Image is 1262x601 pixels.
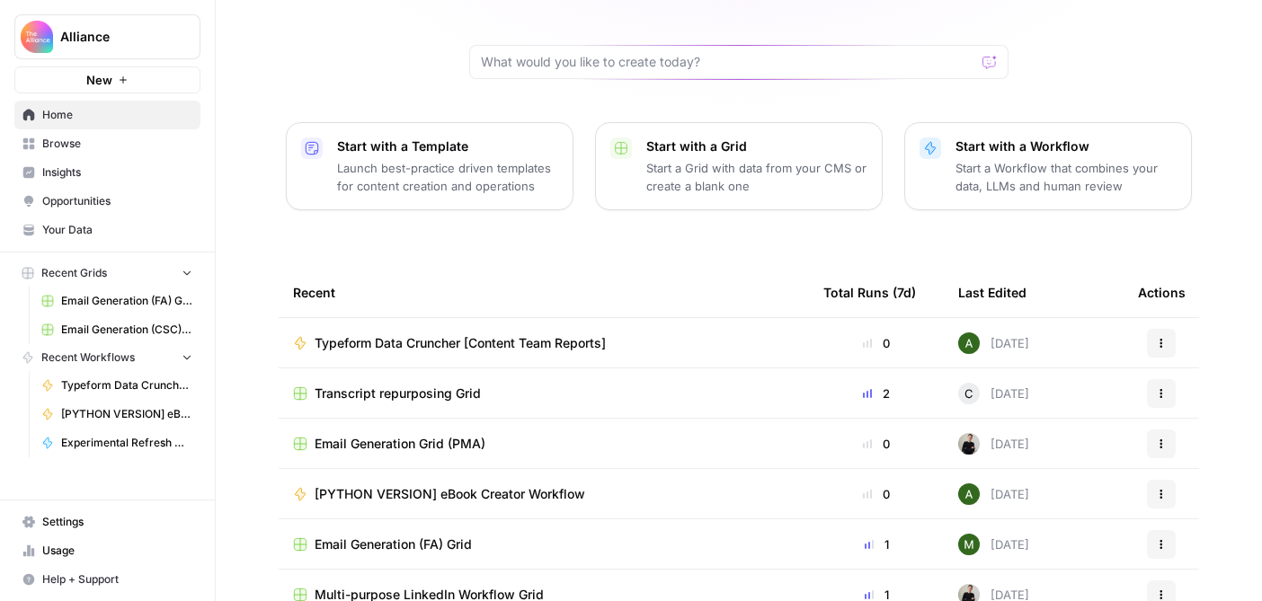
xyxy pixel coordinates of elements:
[958,483,980,505] img: d65nc20463hou62czyfowuui0u3g
[315,435,485,453] span: Email Generation Grid (PMA)
[14,66,200,93] button: New
[33,315,200,344] a: Email Generation (CSC) Grid
[293,384,795,402] a: Transcript repurposing Grid
[14,129,200,158] a: Browse
[646,159,867,195] p: Start a Grid with data from your CMS or create a blank one
[61,322,192,338] span: Email Generation (CSC) Grid
[42,571,192,588] span: Help + Support
[293,485,795,503] a: [PYTHON VERSION] eBook Creator Workflow
[42,222,192,238] span: Your Data
[337,137,558,155] p: Start with a Template
[964,384,973,402] span: C
[315,334,606,352] span: Typeform Data Cruncher [Content Team Reports]
[958,268,1026,317] div: Last Edited
[60,28,169,46] span: Alliance
[41,265,107,281] span: Recent Grids
[286,122,573,210] button: Start with a TemplateLaunch best-practice driven templates for content creation and operations
[481,53,975,71] input: What would you like to create today?
[293,268,795,317] div: Recent
[42,107,192,123] span: Home
[14,216,200,244] a: Your Data
[293,334,795,352] a: Typeform Data Cruncher [Content Team Reports]
[823,384,929,402] div: 2
[14,187,200,216] a: Opportunities
[595,122,883,210] button: Start with a GridStart a Grid with data from your CMS or create a blank one
[958,534,1029,555] div: [DATE]
[61,377,192,393] span: Typeform Data Cruncher [Content Team Reports]
[42,136,192,152] span: Browse
[33,400,200,429] a: [PYTHON VERSION] eBook Creator Workflow
[958,433,980,455] img: rzyuksnmva7rad5cmpd7k6b2ndco
[823,334,929,352] div: 0
[823,268,916,317] div: Total Runs (7d)
[823,435,929,453] div: 0
[1138,268,1186,317] div: Actions
[21,21,53,53] img: Alliance Logo
[646,137,867,155] p: Start with a Grid
[42,514,192,530] span: Settings
[955,159,1177,195] p: Start a Workflow that combines your data, LLMs and human review
[14,344,200,371] button: Recent Workflows
[61,435,192,451] span: Experimental Refresh Workflow
[315,384,481,402] span: Transcript repurposing Grid
[61,406,192,422] span: [PYTHON VERSION] eBook Creator Workflow
[14,536,200,565] a: Usage
[958,332,1029,354] div: [DATE]
[42,193,192,209] span: Opportunities
[958,534,980,555] img: l5bw1boy7i1vzeyb5kvp5qo3zmc4
[42,543,192,559] span: Usage
[823,535,929,553] div: 1
[823,485,929,503] div: 0
[14,14,200,59] button: Workspace: Alliance
[958,433,1029,455] div: [DATE]
[955,137,1177,155] p: Start with a Workflow
[33,287,200,315] a: Email Generation (FA) Grid
[14,101,200,129] a: Home
[42,164,192,181] span: Insights
[33,429,200,457] a: Experimental Refresh Workflow
[33,371,200,400] a: Typeform Data Cruncher [Content Team Reports]
[14,565,200,594] button: Help + Support
[315,535,472,553] span: Email Generation (FA) Grid
[337,159,558,195] p: Launch best-practice driven templates for content creation and operations
[14,508,200,536] a: Settings
[958,332,980,354] img: d65nc20463hou62czyfowuui0u3g
[41,349,135,366] span: Recent Workflows
[315,485,585,503] span: [PYTHON VERSION] eBook Creator Workflow
[14,158,200,187] a: Insights
[86,71,112,89] span: New
[293,535,795,553] a: Email Generation (FA) Grid
[14,260,200,287] button: Recent Grids
[958,383,1029,404] div: [DATE]
[904,122,1192,210] button: Start with a WorkflowStart a Workflow that combines your data, LLMs and human review
[61,293,192,309] span: Email Generation (FA) Grid
[958,483,1029,505] div: [DATE]
[293,435,795,453] a: Email Generation Grid (PMA)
